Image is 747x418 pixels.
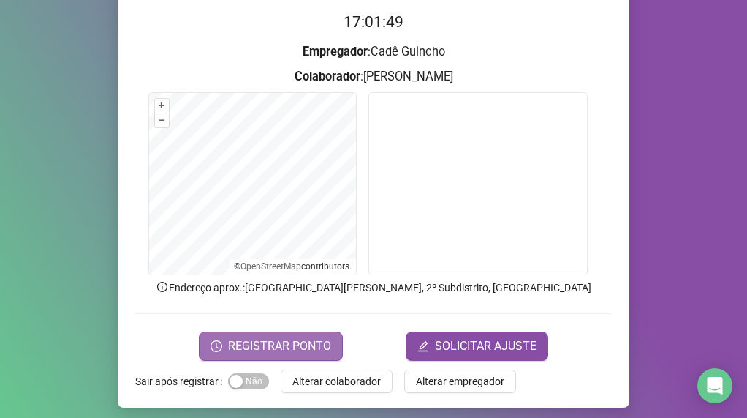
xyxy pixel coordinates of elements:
strong: Empregador [303,45,368,59]
button: Alterar colaborador [281,370,393,393]
span: SOLICITAR AJUSTE [435,337,536,355]
div: Open Intercom Messenger [697,368,732,403]
label: Sair após registrar [135,370,228,393]
span: Alterar empregador [416,373,504,389]
p: Endereço aprox. : [GEOGRAPHIC_DATA][PERSON_NAME], 2º Subdistrito, [GEOGRAPHIC_DATA] [135,280,612,296]
time: 17:01:49 [344,13,403,31]
button: editSOLICITAR AJUSTE [406,332,548,361]
h3: : [PERSON_NAME] [135,67,612,86]
li: © contributors. [234,261,352,272]
button: – [155,113,169,127]
h3: : Cadê Guincho [135,42,612,61]
button: + [155,99,169,113]
span: Alterar colaborador [292,373,381,389]
span: REGISTRAR PONTO [228,337,331,355]
strong: Colaborador [295,70,360,83]
button: Alterar empregador [404,370,516,393]
span: info-circle [156,280,169,294]
span: clock-circle [211,340,222,352]
a: OpenStreetMap [240,261,301,272]
span: edit [417,340,429,352]
button: REGISTRAR PONTO [199,332,343,361]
